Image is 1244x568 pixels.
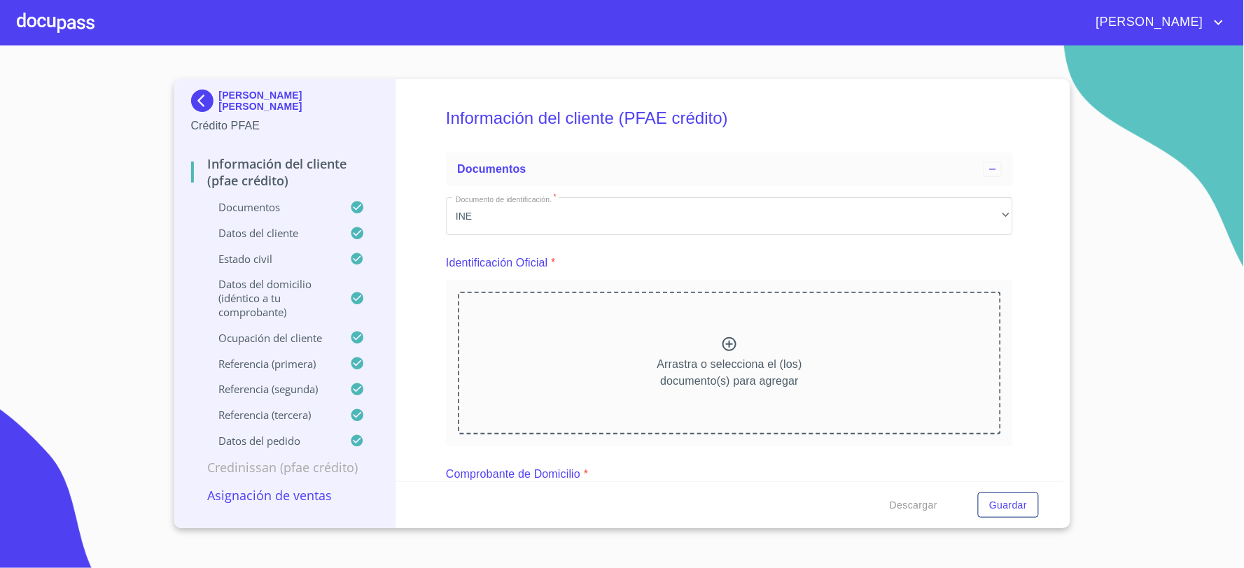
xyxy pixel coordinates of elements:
[446,255,548,271] p: Identificación Oficial
[978,492,1038,518] button: Guardar
[457,163,526,175] span: Documentos
[191,382,351,396] p: Referencia (segunda)
[191,118,379,134] p: Crédito PFAE
[191,357,351,371] p: Referencia (primera)
[446,466,580,483] p: Comprobante de Domicilio
[191,200,351,214] p: Documentos
[1086,11,1210,34] span: [PERSON_NAME]
[657,356,802,390] p: Arrastra o selecciona el (los) documento(s) para agregar
[191,155,379,189] p: Información del cliente (PFAE crédito)
[1086,11,1227,34] button: account of current user
[191,434,351,448] p: Datos del pedido
[191,487,379,504] p: Asignación de Ventas
[191,226,351,240] p: Datos del cliente
[884,492,943,518] button: Descargar
[446,152,1013,186] div: Documentos
[890,497,937,514] span: Descargar
[191,252,351,266] p: Estado Civil
[446,90,1013,147] h5: Información del cliente (PFAE crédito)
[191,408,351,422] p: Referencia (tercera)
[989,497,1027,514] span: Guardar
[191,459,379,476] p: Credinissan (PFAE crédito)
[446,197,1013,235] div: INE
[219,90,379,112] p: [PERSON_NAME] [PERSON_NAME]
[191,90,379,118] div: [PERSON_NAME] [PERSON_NAME]
[191,277,351,319] p: Datos del domicilio (idéntico a tu comprobante)
[191,331,351,345] p: Ocupación del Cliente
[191,90,219,112] img: Docupass spot blue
